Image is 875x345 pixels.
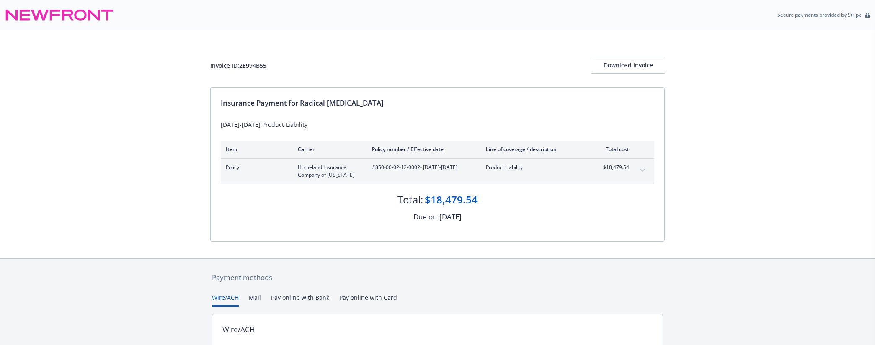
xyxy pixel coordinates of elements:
button: Pay online with Bank [271,293,329,307]
div: [DATE] [439,211,462,222]
p: Secure payments provided by Stripe [777,11,862,18]
button: Mail [249,293,261,307]
div: $18,479.54 [425,193,478,207]
div: Line of coverage / description [486,146,584,153]
div: Insurance Payment for Radical [MEDICAL_DATA] [221,98,654,108]
div: PolicyHomeland Insurance Company of [US_STATE]#850-00-02-12-0002- [DATE]-[DATE]Product Liability$... [221,159,654,184]
span: Product Liability [486,164,584,171]
button: Pay online with Card [339,293,397,307]
div: [DATE]-[DATE] Product Liability [221,120,654,129]
div: Total: [397,193,423,207]
span: #850-00-02-12-0002 - [DATE]-[DATE] [372,164,472,171]
div: Policy number / Effective date [372,146,472,153]
button: Download Invoice [591,57,665,74]
div: Total cost [598,146,629,153]
span: $18,479.54 [598,164,629,171]
button: expand content [636,164,649,177]
span: Homeland Insurance Company of [US_STATE] [298,164,359,179]
div: Due on [413,211,437,222]
div: Payment methods [212,272,663,283]
div: Invoice ID: 2E994B55 [210,61,266,70]
span: Policy [226,164,284,171]
div: Download Invoice [591,57,665,73]
button: Wire/ACH [212,293,239,307]
div: Carrier [298,146,359,153]
div: Wire/ACH [222,324,255,335]
div: Item [226,146,284,153]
